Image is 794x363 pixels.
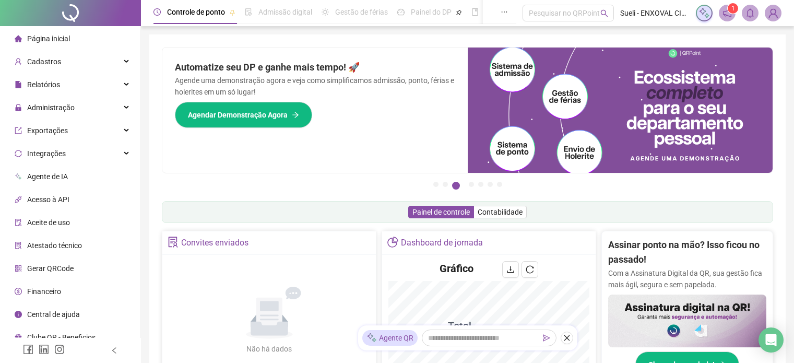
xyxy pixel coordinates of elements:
span: arrow-right [292,111,299,119]
span: file [15,81,22,88]
span: linkedin [39,344,49,355]
div: Dashboard de jornada [401,234,483,252]
span: Painel de controle [412,208,470,216]
div: Open Intercom Messenger [759,327,784,353]
span: Central de ajuda [27,310,80,319]
div: Agente QR [362,330,418,346]
img: sparkle-icon.fc2bf0ac1784a2077858766a79e2daf3.svg [698,7,710,19]
button: 2 [443,182,448,187]
span: Contabilidade [478,208,523,216]
span: Relatórios [27,80,60,89]
span: left [111,347,118,354]
span: close [563,334,571,342]
button: 5 [478,182,483,187]
span: Admissão digital [258,8,312,16]
h2: Automatize seu DP e ganhe mais tempo! 🚀 [175,60,455,75]
span: Cadastros [27,57,61,66]
button: 4 [469,182,474,187]
span: gift [15,334,22,341]
span: Gestão de férias [335,8,388,16]
button: Agendar Demonstração Agora [175,102,312,128]
img: 38805 [765,5,781,21]
img: sparkle-icon.fc2bf0ac1784a2077858766a79e2daf3.svg [366,333,377,344]
span: reload [526,265,534,274]
span: clock-circle [153,8,161,16]
span: notification [722,8,732,18]
span: user-add [15,58,22,65]
span: book [471,8,479,16]
span: Atestado técnico [27,241,82,250]
span: Painel do DP [411,8,452,16]
span: Sueli - ENXOVAL CIRIANA JRLD LTDA [620,7,690,19]
sup: 1 [728,3,738,14]
span: solution [15,242,22,249]
span: 1 [731,5,735,12]
span: Acesso à API [27,195,69,204]
h2: Assinar ponto na mão? Isso ficou no passado! [608,238,766,267]
span: lock [15,104,22,111]
span: dashboard [397,8,405,16]
span: search [600,9,608,17]
span: instagram [54,344,65,355]
span: Administração [27,103,75,112]
button: 6 [488,182,493,187]
span: info-circle [15,311,22,318]
span: sun [322,8,329,16]
div: Não há dados [221,343,317,355]
span: Integrações [27,149,66,158]
span: file-done [245,8,252,16]
h4: Gráfico [440,261,473,276]
span: audit [15,219,22,226]
span: dollar [15,288,22,295]
button: 3 [452,182,460,190]
span: send [543,334,550,342]
span: solution [168,237,179,248]
img: banner%2Fd57e337e-a0d3-4837-9615-f134fc33a8e6.png [468,48,773,173]
span: api [15,196,22,203]
button: 1 [433,182,439,187]
span: Controle de ponto [167,8,225,16]
span: bell [745,8,755,18]
img: banner%2F02c71560-61a6-44d4-94b9-c8ab97240462.png [608,295,766,347]
span: Agendar Demonstração Agora [188,109,288,121]
span: Exportações [27,126,68,135]
span: pie-chart [387,237,398,248]
span: Agente de IA [27,172,68,181]
span: Gerar QRCode [27,264,74,273]
span: facebook [23,344,33,355]
span: home [15,35,22,42]
span: pushpin [229,9,235,16]
div: Convites enviados [181,234,248,252]
p: Agende uma demonstração agora e veja como simplificamos admissão, ponto, férias e holerites em um... [175,75,455,98]
span: qrcode [15,265,22,272]
span: sync [15,150,22,157]
span: export [15,127,22,134]
span: pushpin [456,9,462,16]
p: Com a Assinatura Digital da QR, sua gestão fica mais ágil, segura e sem papelada. [608,267,766,290]
span: Financeiro [27,287,61,296]
span: ellipsis [501,8,508,16]
span: Aceite de uso [27,218,70,227]
button: 7 [497,182,502,187]
span: Clube QR - Beneficios [27,333,96,342]
span: download [506,265,515,274]
span: Página inicial [27,34,70,43]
